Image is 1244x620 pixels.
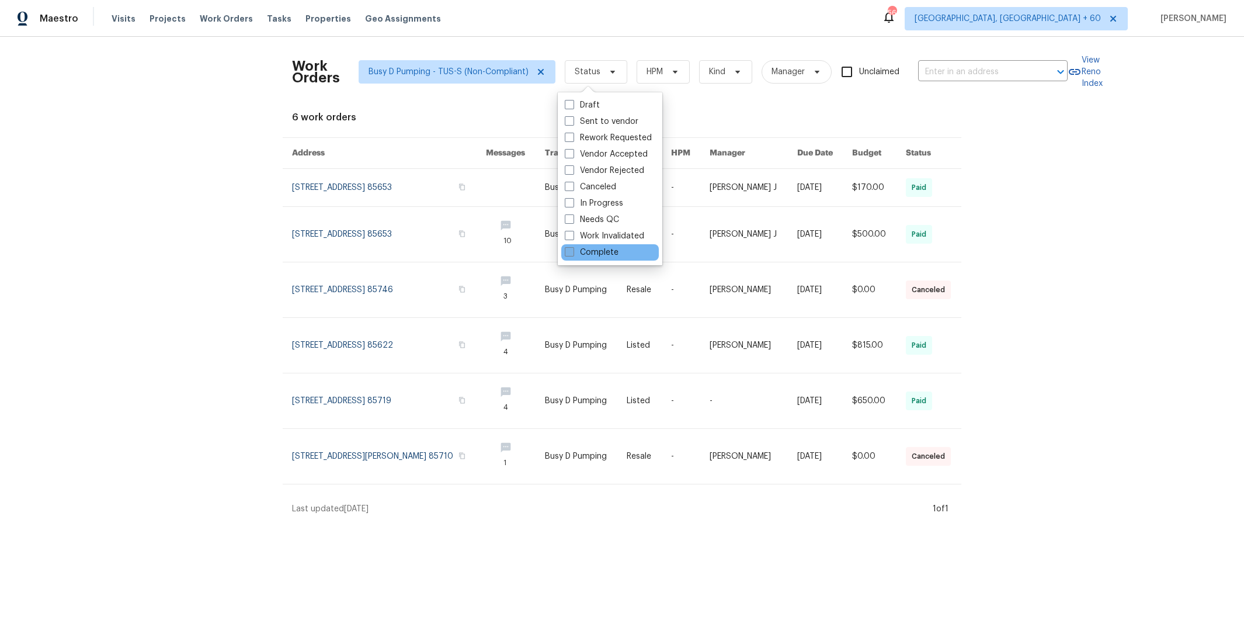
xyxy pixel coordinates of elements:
div: Last updated [292,503,929,515]
span: Work Orders [200,13,253,25]
th: Address [283,138,477,169]
td: - [700,373,788,429]
td: [PERSON_NAME] [700,262,788,318]
td: [PERSON_NAME] J [700,169,788,207]
span: [PERSON_NAME] [1156,13,1226,25]
td: [PERSON_NAME] J [700,207,788,262]
span: Maestro [40,13,78,25]
span: [GEOGRAPHIC_DATA], [GEOGRAPHIC_DATA] + 60 [915,13,1101,25]
button: Copy Address [457,340,467,350]
button: Copy Address [457,284,467,295]
label: In Progress [565,198,623,209]
label: Sent to vendor [565,116,638,127]
div: 6 work orders [292,112,952,123]
label: Needs QC [565,214,619,226]
label: Draft [565,99,600,111]
span: Geo Assignments [365,13,441,25]
label: Work Invalidated [565,230,644,242]
th: HPM [662,138,700,169]
label: Vendor Accepted [565,148,648,160]
span: Busy D Pumping - TUS-S (Non-Compliant) [369,66,529,78]
td: Busy D Pumping [536,262,618,318]
td: Busy D Pumping [536,207,618,262]
label: Complete [565,247,618,258]
button: Open [1052,64,1069,80]
input: Enter in an address [918,63,1035,81]
th: Due Date [788,138,843,169]
span: [DATE] [344,505,369,513]
td: - [662,373,700,429]
td: Resale [617,429,661,484]
th: Messages [477,138,536,169]
td: Busy D Pumping [536,373,618,429]
td: Listed [617,318,661,373]
span: Manager [772,66,805,78]
td: - [662,169,700,207]
td: Busy D Pumping [536,169,618,207]
span: Properties [305,13,351,25]
span: Unclaimed [859,66,899,78]
button: Copy Address [457,395,467,406]
button: Copy Address [457,182,467,192]
th: Status [896,138,961,169]
td: Listed [617,373,661,429]
a: View Reno Index [1068,54,1103,89]
td: Busy D Pumping [536,429,618,484]
div: 562 [888,7,896,19]
span: Visits [112,13,135,25]
td: - [662,429,700,484]
th: Trade Partner [536,138,618,169]
span: Projects [150,13,186,25]
td: [PERSON_NAME] [700,429,788,484]
td: Busy D Pumping [536,318,618,373]
button: Copy Address [457,228,467,239]
td: - [662,207,700,262]
span: Tasks [267,15,291,23]
div: 1 of 1 [933,503,948,515]
th: Manager [700,138,788,169]
td: Resale [617,262,661,318]
span: Kind [709,66,725,78]
td: [PERSON_NAME] [700,318,788,373]
td: - [662,318,700,373]
button: Copy Address [457,451,467,461]
span: HPM [647,66,663,78]
label: Rework Requested [565,132,652,144]
td: - [662,262,700,318]
label: Vendor Rejected [565,165,644,176]
span: Status [575,66,600,78]
th: Budget [843,138,896,169]
h2: Work Orders [292,60,340,84]
label: Canceled [565,181,616,193]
